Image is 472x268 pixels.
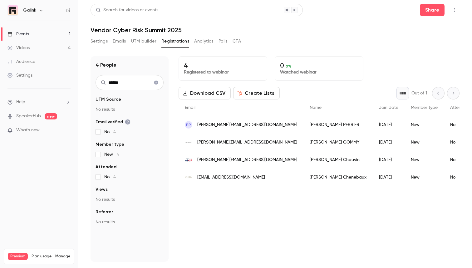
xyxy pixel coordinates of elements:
[151,78,161,88] button: Clear search
[185,105,195,110] span: Email
[96,209,113,215] span: Referrer
[113,36,126,46] button: Emails
[7,31,29,37] div: Events
[411,90,427,96] p: Out of 1
[113,130,116,134] span: 4
[96,106,164,113] p: No results
[184,62,262,69] p: 4
[185,139,192,146] img: retarus.fr
[405,151,444,169] div: New
[197,139,297,146] span: [PERSON_NAME][EMAIL_ADDRESS][DOMAIN_NAME]
[113,175,116,179] span: 4
[373,134,405,151] div: [DATE]
[233,36,241,46] button: CTA
[96,164,116,170] span: Attended
[197,157,297,163] span: [PERSON_NAME][EMAIL_ADDRESS][DOMAIN_NAME]
[184,69,262,75] p: Registered to webinar
[303,116,373,134] div: [PERSON_NAME] PERRIER
[450,105,469,110] span: Attended
[379,105,398,110] span: Join date
[179,87,231,99] button: Download CSV
[286,64,291,68] span: 0 %
[303,151,373,169] div: [PERSON_NAME] Chauvin
[96,96,121,103] span: UTM Source
[373,116,405,134] div: [DATE]
[303,169,373,186] div: [PERSON_NAME] Chenebaux
[91,36,108,46] button: Settings
[8,253,28,260] span: Premium
[32,254,52,259] span: Plan usage
[8,5,18,15] img: Galink
[96,196,164,203] p: No results
[280,62,358,69] p: 0
[420,4,445,16] button: Share
[96,119,130,125] span: Email verified
[233,87,280,99] button: Create Lists
[194,36,214,46] button: Analytics
[16,113,41,119] a: SpeakerHub
[197,122,297,128] span: [PERSON_NAME][EMAIL_ADDRESS][DOMAIN_NAME]
[91,26,460,34] h1: Vendor Cyber Risk Summit 2025
[104,151,119,158] span: New
[411,105,438,110] span: Member type
[131,36,156,46] button: UTM builder
[303,134,373,151] div: [PERSON_NAME] GOMMY
[161,36,189,46] button: Registrations
[7,99,71,105] li: help-dropdown-opener
[96,96,164,225] section: facet-groups
[96,219,164,225] p: No results
[16,99,25,105] span: Help
[219,36,228,46] button: Polls
[185,174,192,181] img: axcelpartners.co
[45,113,57,119] span: new
[117,152,119,157] span: 4
[96,141,124,148] span: Member type
[310,105,322,110] span: Name
[405,116,444,134] div: New
[373,169,405,186] div: [DATE]
[96,7,158,13] div: Search for videos or events
[197,174,265,181] span: [EMAIL_ADDRESS][DOMAIN_NAME]
[23,7,36,13] h6: Galink
[185,156,192,164] img: amf-france.org
[55,254,70,259] a: Manage
[16,127,40,134] span: What's new
[7,72,32,78] div: Settings
[280,69,358,75] p: Watched webinar
[7,45,30,51] div: Videos
[104,174,116,180] span: No
[405,134,444,151] div: New
[373,151,405,169] div: [DATE]
[96,61,116,69] h1: 4 People
[7,58,35,65] div: Audience
[96,186,108,193] span: Views
[186,122,191,128] span: PP
[405,169,444,186] div: New
[104,129,116,135] span: No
